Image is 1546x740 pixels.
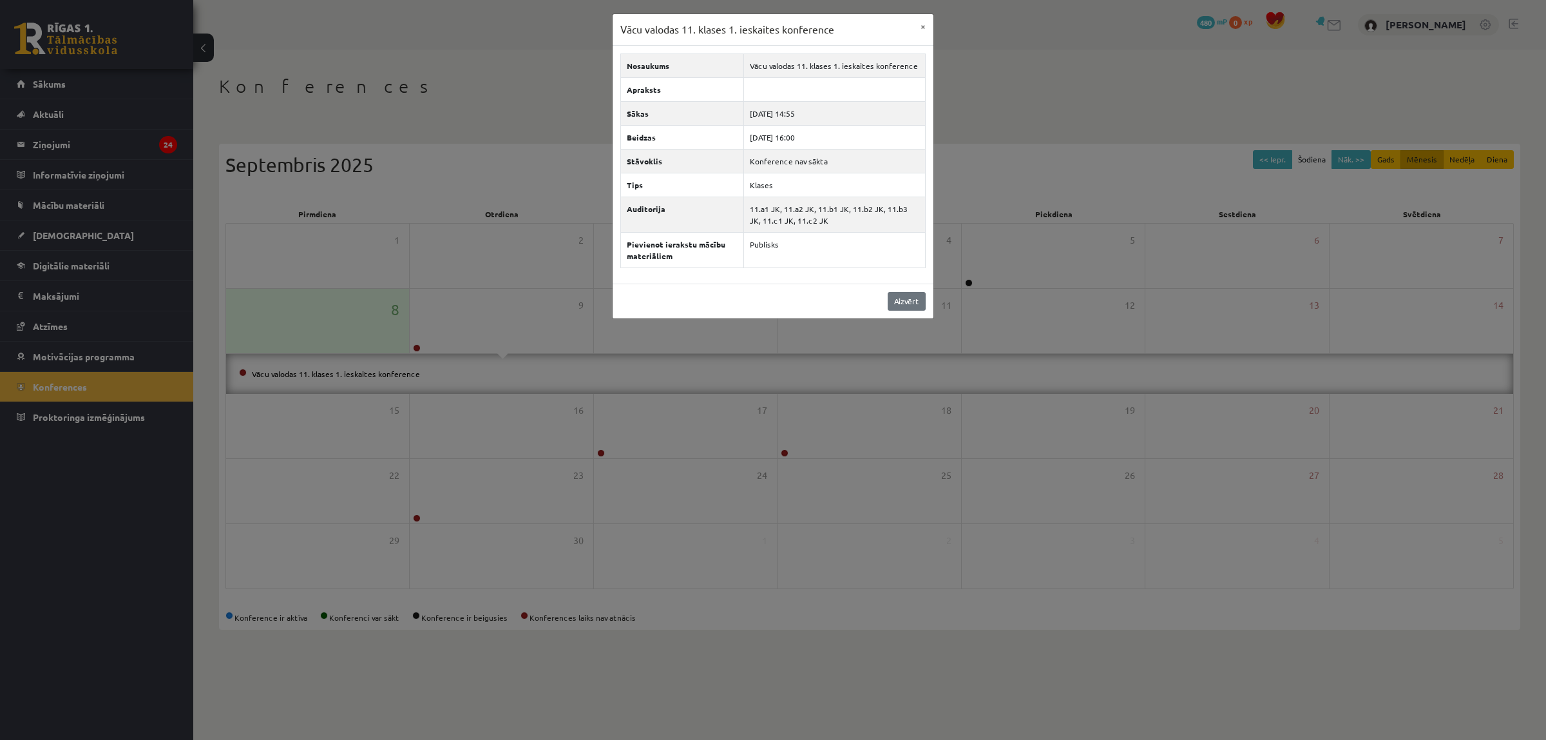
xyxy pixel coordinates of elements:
[621,54,744,77] th: Nosaukums
[743,197,925,232] td: 11.a1 JK, 11.a2 JK, 11.b1 JK, 11.b2 JK, 11.b3 JK, 11.c1 JK, 11.c2 JK
[621,77,744,101] th: Apraksts
[913,14,933,39] button: ×
[743,125,925,149] td: [DATE] 16:00
[743,54,925,77] td: Vācu valodas 11. klases 1. ieskaites konference
[743,149,925,173] td: Konference nav sākta
[621,101,744,125] th: Sākas
[621,149,744,173] th: Stāvoklis
[621,232,744,268] th: Pievienot ierakstu mācību materiāliem
[743,101,925,125] td: [DATE] 14:55
[743,232,925,268] td: Publisks
[888,292,926,311] a: Aizvērt
[621,125,744,149] th: Beidzas
[621,197,744,232] th: Auditorija
[743,173,925,197] td: Klases
[620,22,834,37] h3: Vācu valodas 11. klases 1. ieskaites konference
[621,173,744,197] th: Tips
